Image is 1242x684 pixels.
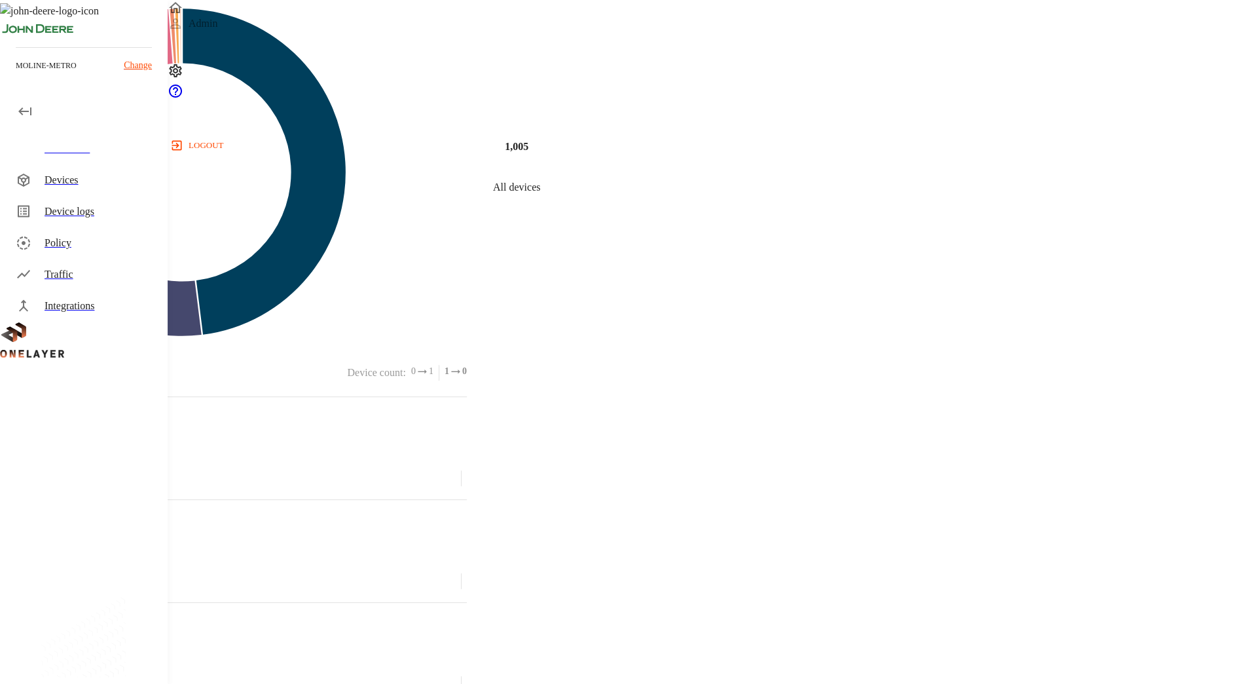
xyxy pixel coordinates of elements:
[347,365,405,381] p: Device count :
[462,365,467,378] span: 0
[189,16,217,31] p: Admin
[411,365,416,378] span: 0
[445,365,449,378] span: 1
[493,179,540,195] p: All devices
[168,90,183,101] a: onelayer-support
[168,90,183,101] span: Support Portal
[429,365,433,378] span: 1
[168,135,1242,156] a: logout
[168,135,228,156] button: logout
